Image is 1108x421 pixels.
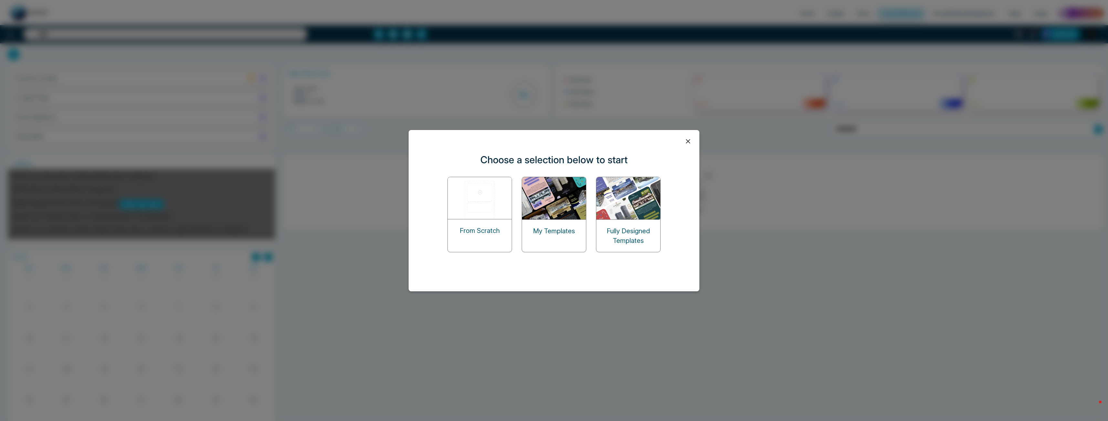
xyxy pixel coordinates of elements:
iframe: Intercom live chat [1086,399,1102,415]
img: my-templates.png [522,177,587,219]
p: My Templates [533,226,575,236]
img: designed-templates.png [596,177,661,219]
img: start-from-scratch.png [448,177,512,219]
p: Choose a selection below to start [480,153,628,167]
p: Fully Designed Templates [596,226,660,246]
p: From Scratch [460,226,500,236]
